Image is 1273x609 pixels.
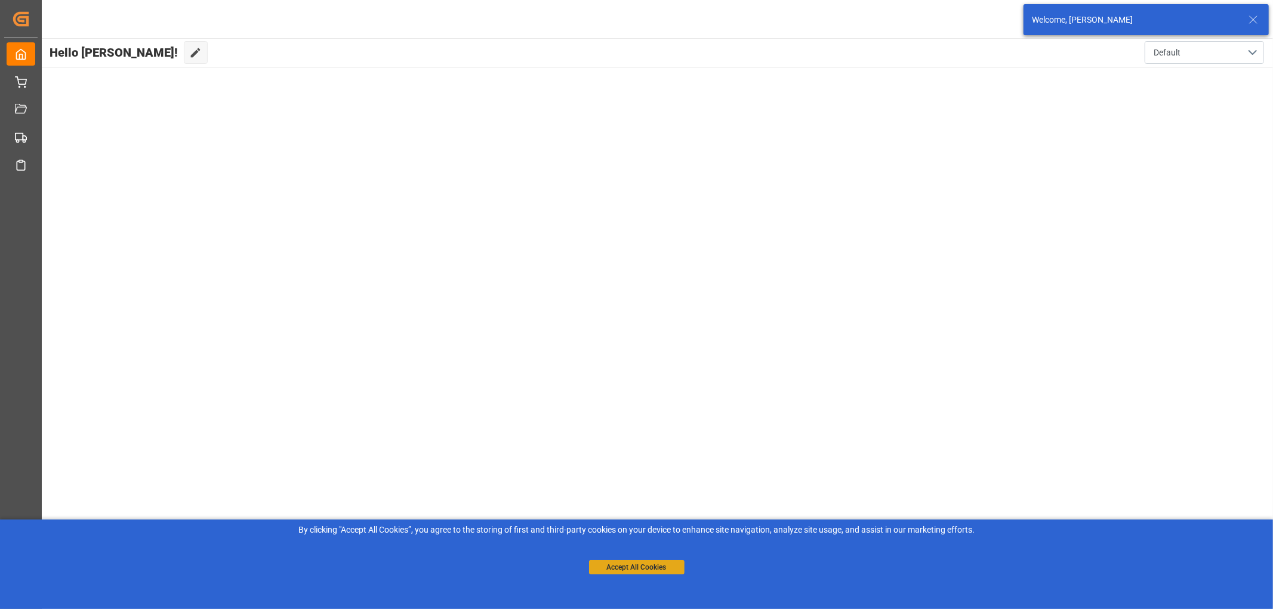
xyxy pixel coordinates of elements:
[1032,14,1237,26] div: Welcome, [PERSON_NAME]
[1145,41,1264,64] button: open menu
[1154,47,1180,59] span: Default
[50,41,178,64] span: Hello [PERSON_NAME]!
[589,560,685,574] button: Accept All Cookies
[8,524,1265,536] div: By clicking "Accept All Cookies”, you agree to the storing of first and third-party cookies on yo...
